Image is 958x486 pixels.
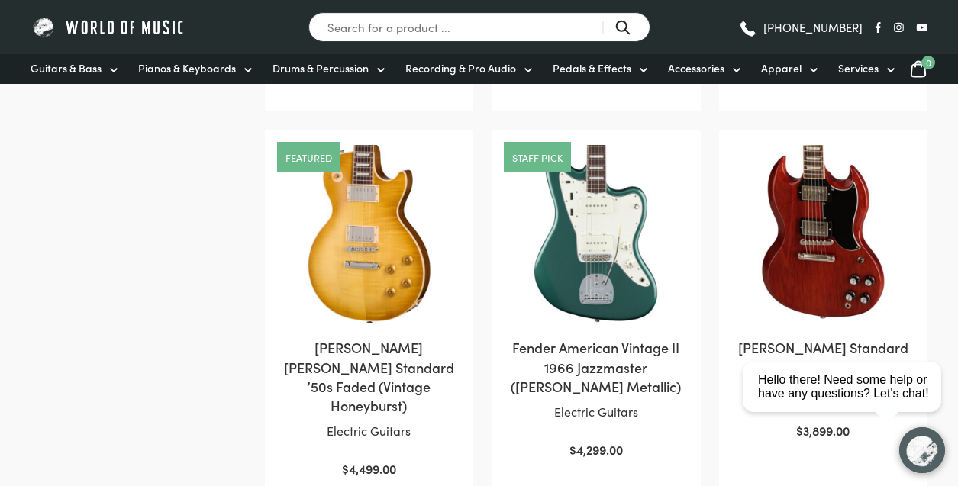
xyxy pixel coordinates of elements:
span: Services [838,60,879,76]
p: Electric Guitars [734,383,913,403]
img: Gibson Les Paul Standard 50's Faded Honeyburst [280,145,458,323]
p: Electric Guitars [507,402,685,422]
h2: [PERSON_NAME] Standard ’61 (Vintage Cherry) [734,338,913,376]
img: Fender American Vintage II 1966 Jazzmaster Sherwood Green close view [507,145,685,323]
span: 0 [921,56,935,69]
span: Drums & Percussion [273,60,369,76]
iframe: Chat with our support team [737,318,958,486]
span: $ [342,460,349,477]
span: Pianos & Keyboards [138,60,236,76]
a: [PERSON_NAME] Standard ’61 (Vintage Cherry)Electric Guitars $3,899.00 [734,145,913,440]
img: Gibson SG Standard 61 Vintage Cherry 2019 [734,145,913,323]
bdi: 4,499.00 [342,460,396,477]
img: World of Music [31,15,187,39]
span: Pedals & Effects [553,60,631,76]
span: $ [569,441,576,458]
a: featured [285,153,332,163]
span: Recording & Pro Audio [405,60,516,76]
span: [PHONE_NUMBER] [763,21,863,33]
input: Search for a product ... [308,12,650,42]
span: Apparel [761,60,802,76]
h2: Fender American Vintage II 1966 Jazzmaster ([PERSON_NAME] Metallic) [507,338,685,396]
span: Guitars & Bass [31,60,102,76]
span: Accessories [668,60,724,76]
bdi: 4,299.00 [569,441,623,458]
a: [PHONE_NUMBER] [738,16,863,39]
p: Electric Guitars [280,421,458,441]
a: Staff pick [512,153,563,163]
h2: [PERSON_NAME] [PERSON_NAME] Standard ’50s Faded (Vintage Honeyburst) [280,338,458,415]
